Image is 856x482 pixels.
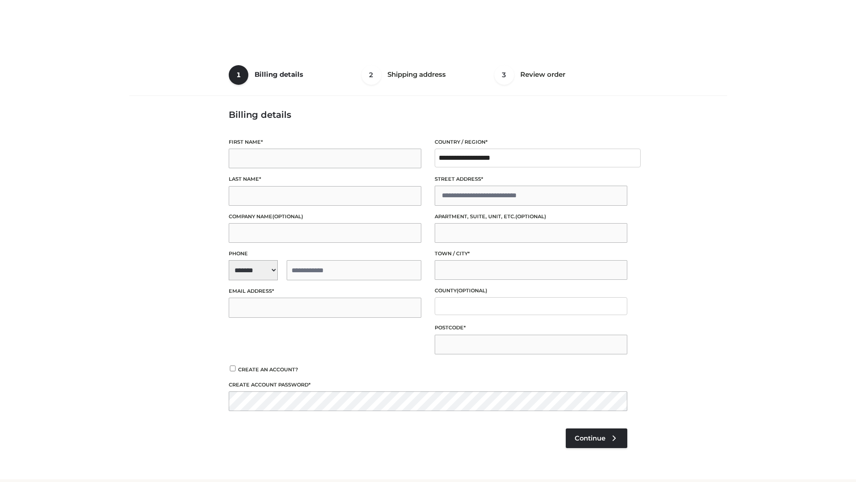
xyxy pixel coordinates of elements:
span: Shipping address [387,70,446,79]
label: Last name [229,175,421,183]
label: Postcode [435,324,627,332]
span: Create an account? [238,366,298,373]
label: Phone [229,249,421,258]
span: (optional) [272,213,303,220]
label: County [435,287,627,295]
span: Billing details [255,70,303,79]
a: Continue [566,428,627,448]
label: Create account password [229,381,627,389]
span: (optional) [457,287,487,294]
label: Apartment, suite, unit, etc. [435,212,627,221]
input: Create an account? [229,366,237,371]
span: Continue [575,434,605,442]
span: 2 [362,65,381,85]
h3: Billing details [229,109,627,120]
label: First name [229,138,421,146]
span: 3 [494,65,514,85]
label: Country / Region [435,138,627,146]
span: (optional) [515,213,546,220]
label: Email address [229,287,421,295]
span: Review order [520,70,565,79]
label: Street address [435,175,627,183]
span: 1 [229,65,248,85]
label: Town / City [435,249,627,258]
label: Company name [229,212,421,221]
